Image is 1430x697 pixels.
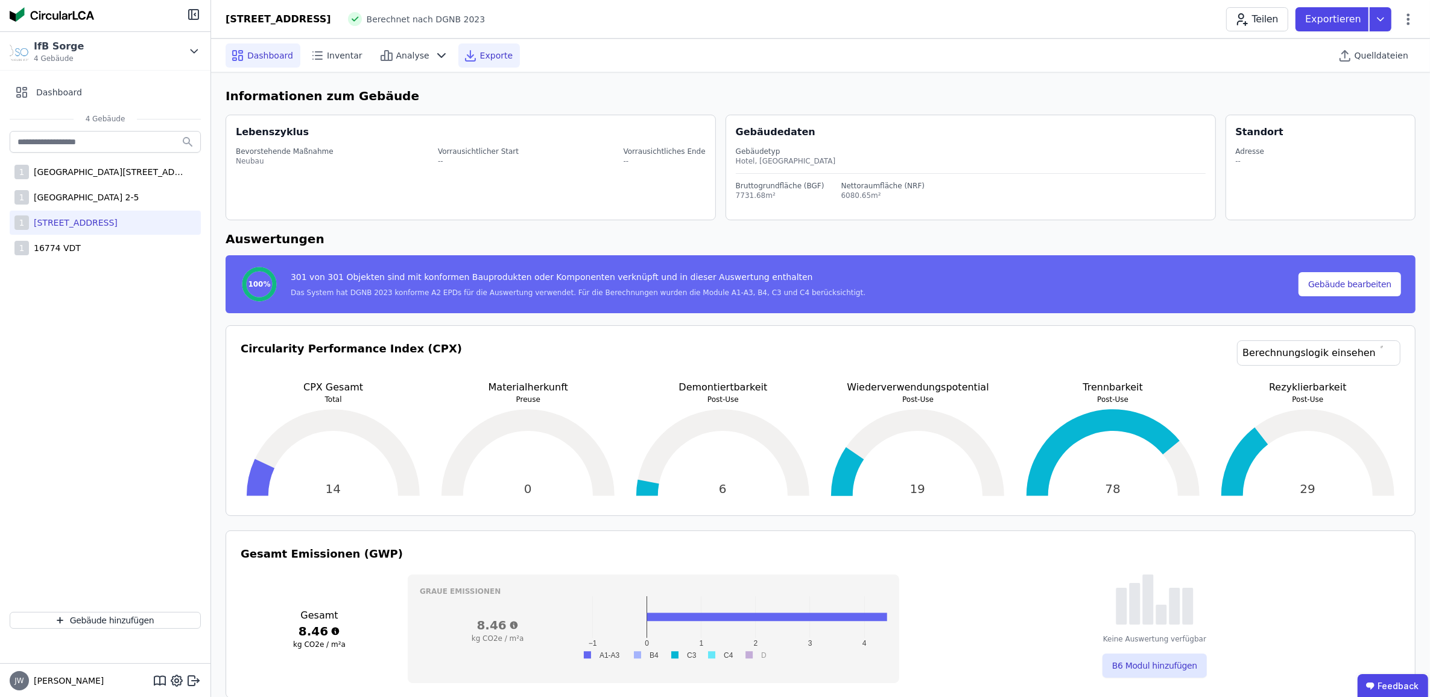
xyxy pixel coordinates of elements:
a: Berechnungslogik einsehen [1237,340,1400,366]
h3: Graue Emissionen [420,587,887,596]
h3: kg CO2e / m²a [241,640,398,649]
div: 1 [14,165,29,179]
div: -- [438,156,519,166]
div: -- [1236,156,1265,166]
span: Analyse [396,49,429,62]
p: Post-Use [1020,395,1206,404]
p: Post-Use [630,395,815,404]
div: Gebäudedaten [736,125,1215,139]
div: 301 von 301 Objekten sind mit konformen Bauprodukten oder Komponenten verknüpft und in dieser Aus... [291,271,865,288]
p: Post-Use [1215,395,1400,404]
p: Exportieren [1305,12,1364,27]
div: 1 [14,215,29,230]
div: Bruttogrundfläche (BGF) [736,181,824,191]
div: Vorrausichtliches Ende [623,147,705,156]
div: Standort [1236,125,1283,139]
p: Post-Use [825,395,1010,404]
div: [GEOGRAPHIC_DATA][STREET_ADDRESS] [29,166,186,178]
button: Teilen [1226,7,1288,31]
span: Quelldateien [1355,49,1408,62]
h3: Gesamt Emissionen (GWP) [241,546,1400,562]
span: 4 Gebäude [74,114,138,124]
div: Bevorstehende Maßnahme [236,147,334,156]
h3: 8.46 [420,617,575,634]
div: [STREET_ADDRESS] [226,12,331,27]
button: Gebäude bearbeiten [1299,272,1401,296]
p: Preuse [435,395,621,404]
div: -- [623,156,705,166]
div: 1 [14,241,29,255]
h6: Auswertungen [226,230,1416,248]
div: 1 [14,190,29,205]
div: Lebenszyklus [236,125,309,139]
button: B6 Modul hinzufügen [1103,654,1207,678]
div: [GEOGRAPHIC_DATA] 2-5 [29,191,139,203]
button: Gebäude hinzufügen [10,612,201,629]
div: Adresse [1236,147,1265,156]
div: 6080.65m² [841,191,925,200]
span: 4 Gebäude [34,54,84,63]
span: [PERSON_NAME] [29,675,104,687]
h3: kg CO2e / m²a [420,634,575,643]
h3: 8.46 [241,623,398,640]
img: IfB Sorge [10,42,29,61]
div: Neubau [236,156,334,166]
p: Total [241,395,426,404]
div: IfB Sorge [34,39,84,54]
span: 100% [248,279,270,289]
h6: Informationen zum Gebäude [226,87,1416,105]
p: Materialherkunft [435,380,621,395]
span: JW [14,677,24,684]
div: Das System hat DGNB 2023 konforme A2 EPDs für die Auswertung verwendet. Für die Berechnungen wurd... [291,288,865,298]
div: 7731.68m² [736,191,824,200]
div: Gebäudetyp [736,147,1206,156]
h3: Circularity Performance Index (CPX) [241,340,462,380]
h3: Gesamt [241,608,398,623]
span: Berechnet nach DGNB 2023 [367,13,486,25]
div: Nettoraumfläche (NRF) [841,181,925,191]
div: Vorrausichtlicher Start [438,147,519,156]
p: Demontiertbarkeit [630,380,815,395]
div: 16774 VDT [29,242,81,254]
img: Concular [10,7,94,22]
p: CPX Gesamt [241,380,426,395]
p: Trennbarkeit [1020,380,1206,395]
div: Keine Auswertung verfügbar [1103,634,1206,644]
p: Rezyklierbarkeit [1215,380,1400,395]
div: [STREET_ADDRESS] [29,217,118,229]
p: Wiederverwendungspotential [825,380,1010,395]
span: Exporte [480,49,513,62]
span: Dashboard [36,86,82,98]
span: Dashboard [247,49,293,62]
div: Hotel, [GEOGRAPHIC_DATA] [736,156,1206,166]
span: Inventar [327,49,362,62]
img: empty-state [1116,574,1194,625]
